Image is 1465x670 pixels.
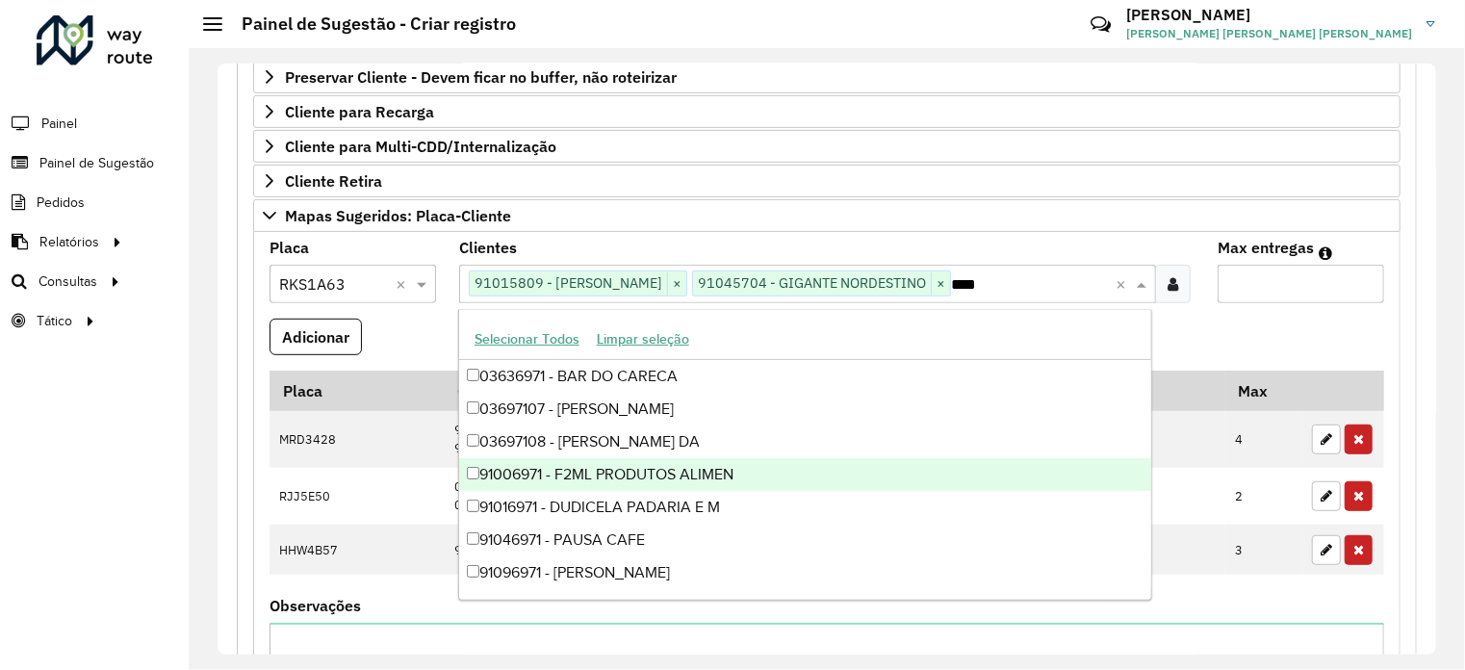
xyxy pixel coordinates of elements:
td: 4 [1225,411,1302,468]
span: Tático [37,311,72,331]
a: Mapas Sugeridos: Placa-Cliente [253,199,1401,232]
span: Cliente para Multi-CDD/Internalização [285,139,556,154]
th: Max [1225,371,1302,411]
div: 03697108 - [PERSON_NAME] DA [459,425,1151,458]
span: [PERSON_NAME] [PERSON_NAME] [PERSON_NAME] [1126,25,1412,42]
h2: Painel de Sugestão - Criar registro [222,13,516,35]
td: HHW4B57 [270,525,445,575]
div: 91016971 - DUDICELA PADARIA E M [459,491,1151,524]
div: 03697107 - [PERSON_NAME] [459,393,1151,425]
label: Max entregas [1218,236,1314,259]
td: MRD3428 [270,411,445,468]
span: Preservar Cliente - Devem ficar no buffer, não roteirizar [285,69,677,85]
button: Selecionar Todos [466,324,588,354]
ng-dropdown-panel: Options list [458,309,1152,601]
span: 91045704 - GIGANTE NORDESTINO [693,271,931,295]
label: Clientes [459,236,517,259]
span: Clear all [396,272,412,296]
span: Painel de Sugestão [39,153,154,173]
a: Cliente Retira [253,165,1401,197]
label: Placa [270,236,309,259]
span: Relatórios [39,232,99,252]
em: Máximo de clientes que serão colocados na mesma rota com os clientes informados [1319,245,1332,261]
span: Painel [41,114,77,134]
td: 08501619 08509169 [445,468,871,525]
span: Mapas Sugeridos: Placa-Cliente [285,208,511,223]
th: Placa [270,371,445,411]
td: 3 [1225,525,1302,575]
a: Preservar Cliente - Devem ficar no buffer, não roteirizar [253,61,1401,93]
div: 03636971 - BAR DO CARECA [459,360,1151,393]
span: × [667,272,686,296]
td: RJJ5E50 [270,468,445,525]
a: Cliente para Multi-CDD/Internalização [253,130,1401,163]
button: Limpar seleção [588,324,698,354]
a: Contato Rápido [1080,4,1121,45]
td: 2 [1225,468,1302,525]
div: 91096971 - [PERSON_NAME] [459,556,1151,589]
label: Observações [270,594,361,617]
span: Cliente para Recarga [285,104,434,119]
span: Clear all [1116,272,1132,296]
td: 91026099 91033445 [445,411,871,468]
th: Código Cliente [445,371,871,411]
span: Pedidos [37,193,85,213]
span: Cliente Retira [285,173,382,189]
button: Adicionar [270,319,362,355]
span: 91015809 - [PERSON_NAME] [470,271,667,295]
span: × [931,272,950,296]
a: Cliente para Recarga [253,95,1401,128]
span: Consultas [39,271,97,292]
td: 91094218 [445,525,871,575]
h3: [PERSON_NAME] [1126,6,1412,24]
div: 91006971 - F2ML PRODUTOS ALIMEN [459,458,1151,491]
div: 91046971 - PAUSA CAFE [459,524,1151,556]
